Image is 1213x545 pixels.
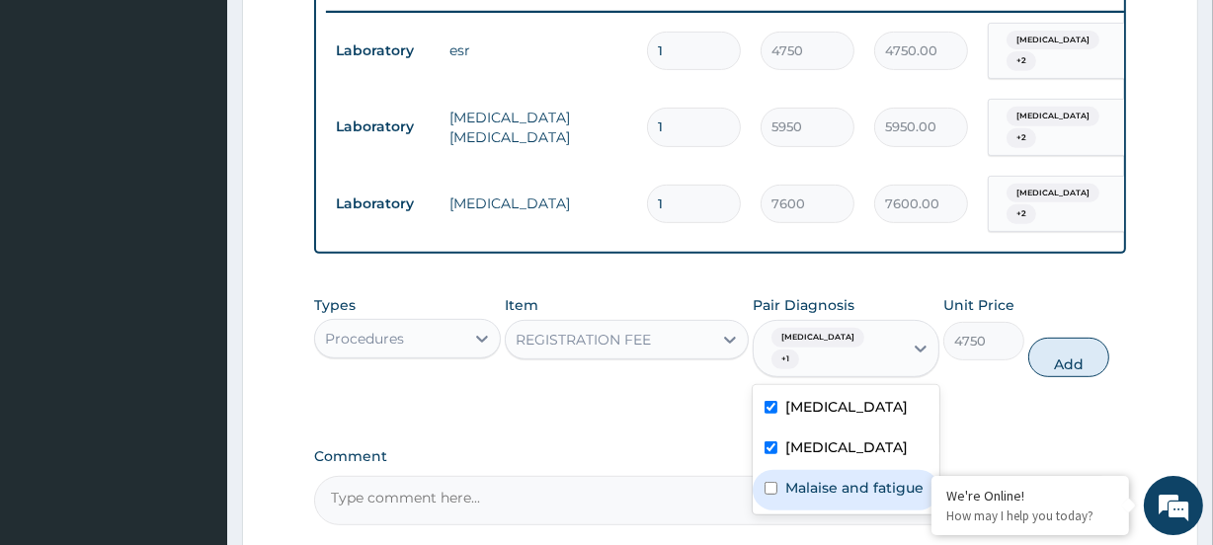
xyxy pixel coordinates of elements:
td: Laboratory [326,109,440,145]
span: We're online! [115,153,273,352]
td: Laboratory [326,33,440,69]
div: Minimize live chat window [324,10,371,57]
label: Malaise and fatigue [785,478,924,498]
label: Types [314,297,356,314]
td: Laboratory [326,186,440,222]
span: + 1 [771,350,799,369]
label: Comment [314,448,1125,465]
textarea: Type your message and hit 'Enter' [10,348,376,417]
div: We're Online! [946,487,1114,505]
td: [MEDICAL_DATA] [MEDICAL_DATA] [440,98,637,157]
span: [MEDICAL_DATA] [1007,107,1099,126]
div: Chat with us now [103,111,332,136]
td: [MEDICAL_DATA] [440,184,637,223]
span: [MEDICAL_DATA] [1007,31,1099,50]
p: How may I help you today? [946,507,1114,524]
label: Item [505,295,538,315]
span: + 2 [1007,128,1036,148]
label: Unit Price [943,295,1014,315]
div: Procedures [325,329,404,349]
span: + 2 [1007,204,1036,224]
label: Pair Diagnosis [753,295,854,315]
span: + 2 [1007,51,1036,71]
label: [MEDICAL_DATA] [785,437,908,457]
td: esr [440,31,637,70]
button: Add [1028,338,1109,377]
img: d_794563401_company_1708531726252_794563401 [37,99,80,148]
span: [MEDICAL_DATA] [1007,184,1099,203]
span: [MEDICAL_DATA] [771,328,864,348]
label: [MEDICAL_DATA] [785,397,908,417]
div: REGISTRATION FEE [516,330,651,350]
